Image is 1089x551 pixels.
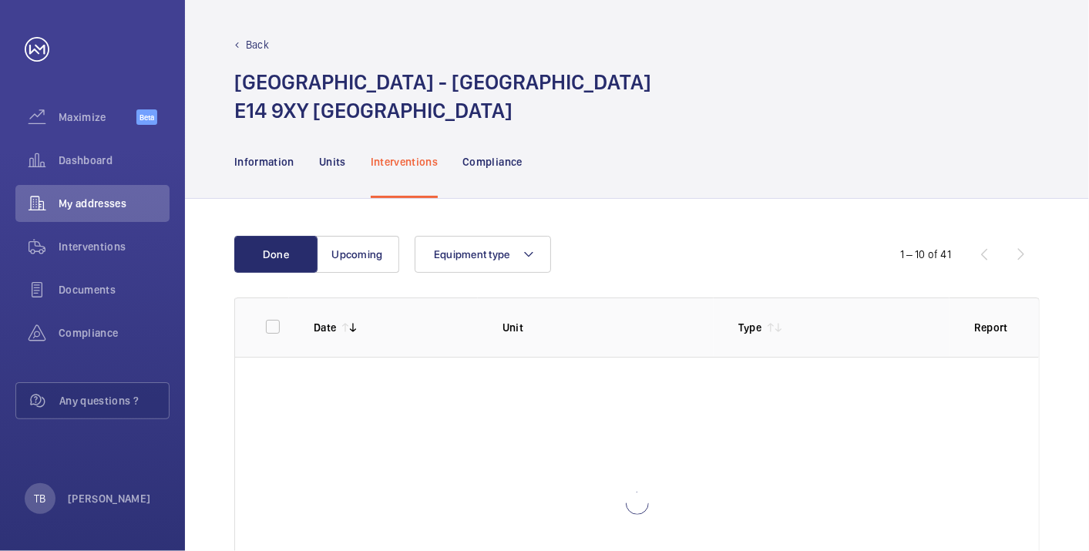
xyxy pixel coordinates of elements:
[68,491,151,506] p: [PERSON_NAME]
[246,37,269,52] p: Back
[316,236,399,273] button: Upcoming
[59,196,170,211] span: My addresses
[502,320,714,335] p: Unit
[136,109,157,125] span: Beta
[319,154,346,170] p: Units
[59,109,136,125] span: Maximize
[59,325,170,341] span: Compliance
[234,68,651,125] h1: [GEOGRAPHIC_DATA] - [GEOGRAPHIC_DATA] E14 9XY [GEOGRAPHIC_DATA]
[34,491,45,506] p: TB
[738,320,761,335] p: Type
[974,320,1008,335] p: Report
[59,239,170,254] span: Interventions
[59,282,170,297] span: Documents
[234,154,294,170] p: Information
[371,154,439,170] p: Interventions
[415,236,551,273] button: Equipment type
[462,154,523,170] p: Compliance
[900,247,951,262] div: 1 – 10 of 41
[59,153,170,168] span: Dashboard
[314,320,336,335] p: Date
[59,393,169,408] span: Any questions ?
[234,236,318,273] button: Done
[434,248,510,260] span: Equipment type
